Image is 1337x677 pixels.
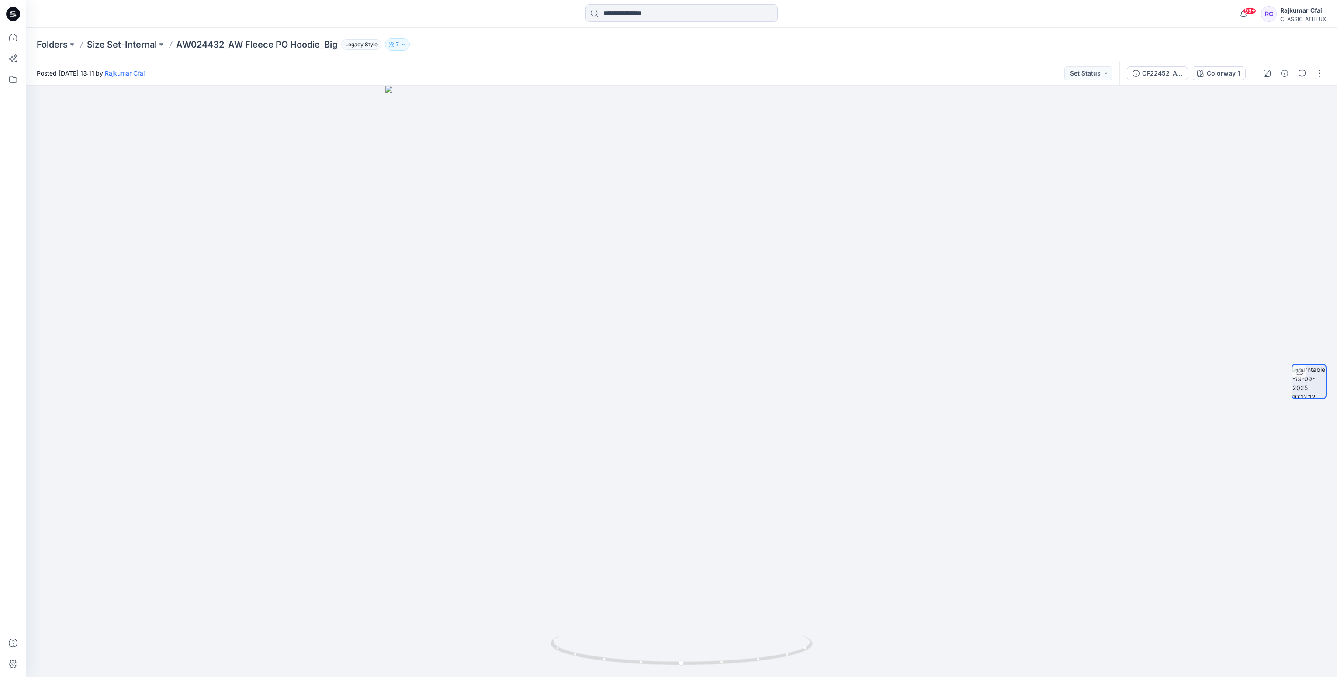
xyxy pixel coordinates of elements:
[1243,7,1256,14] span: 99+
[37,69,145,78] span: Posted [DATE] 13:11 by
[87,38,157,51] a: Size Set-Internal
[176,38,338,51] p: AW024432_AW Fleece PO Hoodie_Big
[1292,365,1326,398] img: turntable-19-09-2025-10:12:12
[341,39,381,50] span: Legacy Style
[1280,5,1326,16] div: Rajkumar Cfai
[37,38,68,51] a: Folders
[396,40,399,49] p: 7
[1207,69,1240,78] div: Colorway 1
[1280,16,1326,22] div: CLASSIC_ATHLUX
[1127,66,1188,80] button: CF22452_AW Fleece PO Hoodie BIG
[338,38,381,51] button: Legacy Style
[1192,66,1246,80] button: Colorway 1
[1278,66,1292,80] button: Details
[385,38,410,51] button: 7
[105,69,145,77] a: Rajkumar Cfai
[1142,69,1182,78] div: CF22452_AW Fleece PO Hoodie BIG
[1261,6,1277,22] div: RC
